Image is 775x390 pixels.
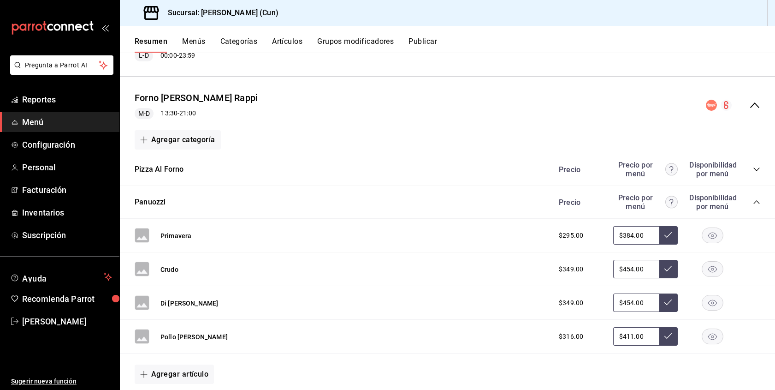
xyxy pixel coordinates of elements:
span: $295.00 [559,231,583,240]
div: Disponibilidad por menú [689,193,735,211]
div: Precio [550,198,609,207]
span: L-D [135,51,152,60]
button: Menús [182,37,205,53]
div: 00:00 - 23:59 [135,50,197,61]
span: Personal [22,161,112,174]
input: Sin ajuste [613,327,659,346]
button: Di [PERSON_NAME] [160,299,218,308]
button: Resumen [135,37,167,53]
button: collapse-category-row [753,198,760,206]
div: collapse-menu-row [120,84,775,127]
span: Reportes [22,93,112,106]
span: M-D [135,109,154,119]
button: Forno [PERSON_NAME] Rappi [135,91,258,105]
span: Recomienda Parrot [22,293,112,305]
button: Pollo [PERSON_NAME] [160,332,228,342]
button: open_drawer_menu [101,24,109,31]
span: Pregunta a Parrot AI [25,60,99,70]
a: Pregunta a Parrot AI [6,67,113,77]
span: Menú [22,116,112,128]
button: Publicar [408,37,437,53]
button: Panuozzi [135,197,166,208]
button: Pregunta a Parrot AI [10,55,113,75]
button: Categorías [220,37,258,53]
button: Agregar categoría [135,130,221,150]
div: Disponibilidad por menú [689,161,735,178]
button: Crudo [160,265,178,274]
div: navigation tabs [135,37,775,53]
span: [PERSON_NAME] [22,315,112,328]
div: Precio [550,165,609,174]
span: $316.00 [559,332,583,342]
span: $349.00 [559,264,583,274]
span: Facturación [22,184,112,196]
span: $349.00 [559,298,583,308]
span: Configuración [22,138,112,151]
button: collapse-category-row [753,166,760,173]
div: Precio por menú [613,193,678,211]
span: Suscripción [22,229,112,241]
button: Artículos [272,37,302,53]
button: Pizza Al Forno [135,164,183,175]
input: Sin ajuste [613,260,659,278]
button: Agregar artículo [135,365,214,384]
span: Ayuda [22,271,100,282]
input: Sin ajuste [613,294,659,312]
input: Sin ajuste [613,226,659,245]
button: Grupos modificadores [317,37,394,53]
button: Primavera [160,231,191,240]
h3: Sucursal: [PERSON_NAME] (Cun) [160,7,278,18]
div: Precio por menú [613,161,678,178]
span: Sugerir nueva función [11,377,112,386]
span: Inventarios [22,206,112,219]
div: 13:30 - 21:00 [135,108,258,119]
